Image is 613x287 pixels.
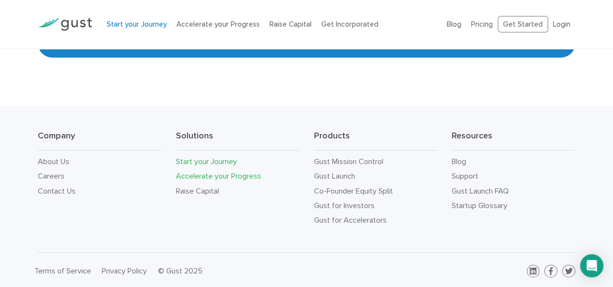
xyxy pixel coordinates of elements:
a: Gust Launch FAQ [452,186,509,196]
h3: Company [38,130,161,151]
a: Gust for Accelerators [314,215,387,225]
a: Raise Capital [176,186,219,196]
a: Login [553,20,570,29]
a: Pricing [471,20,493,29]
a: Accelerate your Progress [176,20,260,29]
a: Terms of Service [34,266,91,275]
a: Blog [452,157,466,166]
a: Gust Launch [314,171,355,181]
a: Co-Founder Equity Split [314,186,393,196]
a: Start your Journey [107,20,167,29]
h3: Resources [452,130,575,151]
h3: Solutions [176,130,299,151]
a: Contact Us [38,186,76,196]
a: Get Incorporated [321,20,378,29]
a: Raise Capital [269,20,312,29]
img: Gust Logo [38,18,92,31]
a: Blog [447,20,461,29]
div: © Gust 2025 [158,264,299,278]
a: About Us [38,157,69,166]
h3: Products [314,130,438,151]
a: Accelerate your Progress [176,171,261,181]
a: Support [452,171,478,181]
a: Gust Mission Control [314,157,383,166]
div: Open Intercom Messenger [580,254,603,277]
a: Privacy Policy [102,266,147,275]
a: Careers [38,171,64,181]
a: Startup Glossary [452,201,507,210]
a: Gust for Investors [314,201,375,210]
a: Start your Journey [176,157,237,166]
a: Get Started [498,16,548,33]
